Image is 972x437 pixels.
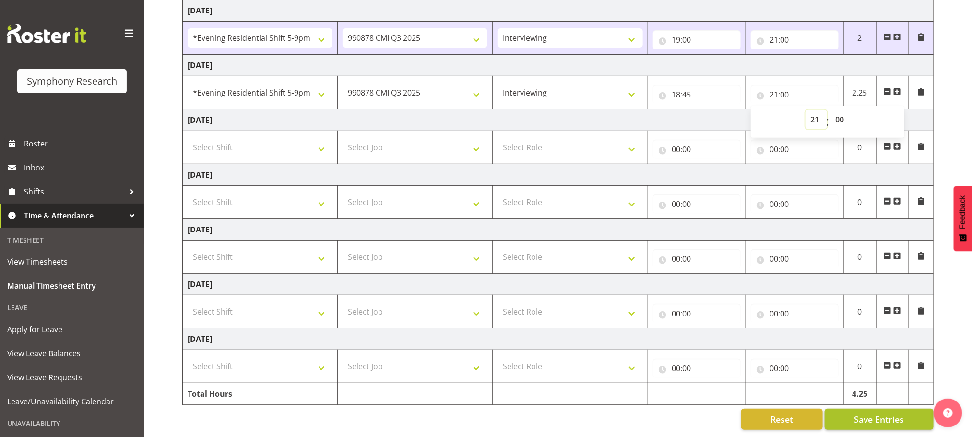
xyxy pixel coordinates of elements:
span: : [826,110,829,134]
input: Click to select... [653,249,741,268]
span: View Leave Requests [7,370,137,385]
td: 0 [843,241,876,274]
a: Apply for Leave [2,317,142,341]
a: Leave/Unavailability Calendar [2,389,142,413]
div: Unavailability [2,413,142,433]
td: [DATE] [183,328,934,350]
td: 0 [843,350,876,383]
td: 2 [843,22,876,55]
div: Symphony Research [27,74,117,88]
input: Click to select... [653,140,741,159]
td: [DATE] [183,164,934,186]
td: Total Hours [183,383,338,405]
td: [DATE] [183,219,934,241]
td: [DATE] [183,109,934,131]
span: Time & Attendance [24,208,125,223]
span: Shifts [24,184,125,199]
span: Roster [24,136,139,151]
span: Apply for Leave [7,322,137,337]
input: Click to select... [751,359,839,378]
div: Leave [2,298,142,317]
span: View Timesheets [7,255,137,269]
span: Inbox [24,160,139,175]
td: [DATE] [183,55,934,76]
a: View Leave Requests [2,365,142,389]
td: 4.25 [843,383,876,405]
span: Reset [770,413,793,425]
div: Timesheet [2,230,142,250]
button: Reset [741,409,823,430]
td: 0 [843,131,876,164]
button: Save Entries [825,409,934,430]
span: Save Entries [854,413,904,425]
input: Click to select... [653,30,741,49]
input: Click to select... [751,30,839,49]
a: View Timesheets [2,250,142,274]
span: View Leave Balances [7,346,137,361]
input: Click to select... [751,194,839,214]
td: [DATE] [183,274,934,295]
input: Click to select... [653,194,741,214]
button: Feedback - Show survey [954,186,972,251]
span: Feedback [959,195,967,229]
input: Click to select... [653,359,741,378]
input: Click to select... [751,85,839,104]
input: Click to select... [751,140,839,159]
input: Click to select... [751,249,839,268]
span: Manual Timesheet Entry [7,279,137,293]
input: Click to select... [751,304,839,323]
td: 0 [843,295,876,328]
a: View Leave Balances [2,341,142,365]
td: 0 [843,186,876,219]
img: help-xxl-2.png [943,408,953,418]
a: Manual Timesheet Entry [2,274,142,298]
input: Click to select... [653,304,741,323]
input: Click to select... [653,85,741,104]
img: Rosterit website logo [7,24,86,43]
span: Leave/Unavailability Calendar [7,394,137,409]
td: 2.25 [843,76,876,109]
